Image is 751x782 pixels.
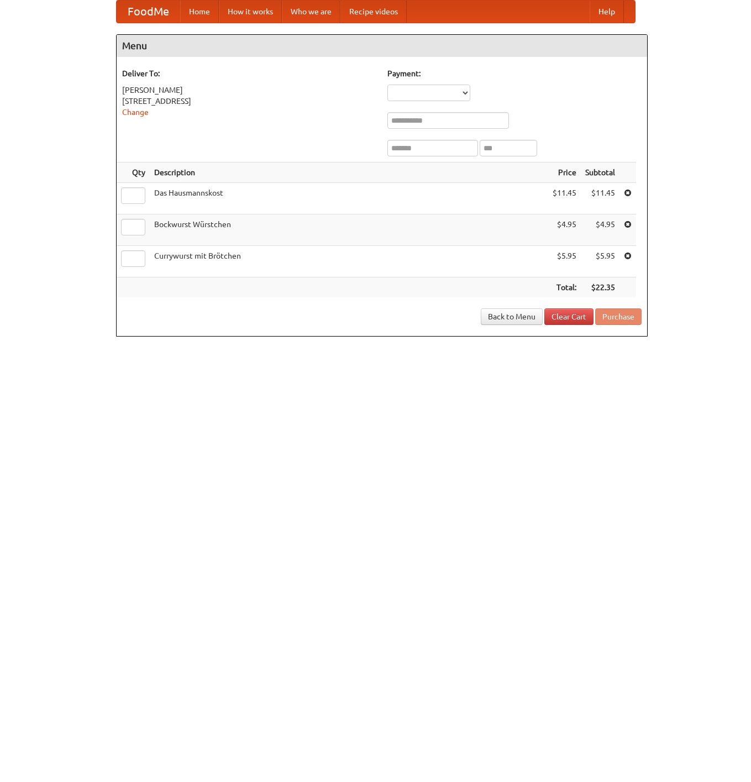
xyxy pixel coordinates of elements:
[180,1,219,23] a: Home
[544,308,594,325] a: Clear Cart
[548,162,581,183] th: Price
[117,162,150,183] th: Qty
[581,277,619,298] th: $22.35
[387,68,642,79] h5: Payment:
[340,1,407,23] a: Recipe videos
[122,108,149,117] a: Change
[117,1,180,23] a: FoodMe
[122,85,376,96] div: [PERSON_NAME]
[282,1,340,23] a: Who we are
[581,246,619,277] td: $5.95
[548,277,581,298] th: Total:
[548,246,581,277] td: $5.95
[581,183,619,214] td: $11.45
[581,162,619,183] th: Subtotal
[117,35,647,57] h4: Menu
[548,183,581,214] td: $11.45
[595,308,642,325] button: Purchase
[122,68,376,79] h5: Deliver To:
[219,1,282,23] a: How it works
[481,308,543,325] a: Back to Menu
[150,246,548,277] td: Currywurst mit Brötchen
[581,214,619,246] td: $4.95
[150,214,548,246] td: Bockwurst Würstchen
[122,96,376,107] div: [STREET_ADDRESS]
[150,183,548,214] td: Das Hausmannskost
[590,1,624,23] a: Help
[150,162,548,183] th: Description
[548,214,581,246] td: $4.95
